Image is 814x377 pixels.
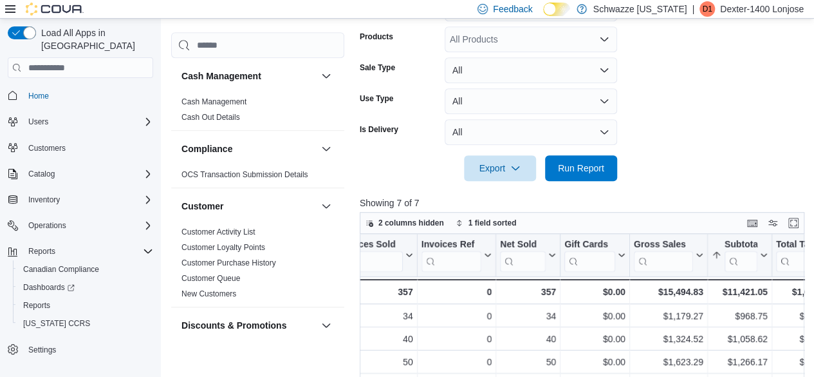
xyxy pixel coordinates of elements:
button: 1 field sorted [450,215,522,231]
span: D1 [702,1,712,17]
a: Canadian Compliance [18,262,104,277]
div: 0 [421,331,491,347]
span: New Customers [181,289,236,299]
span: Dashboards [23,282,75,293]
img: Cova [26,3,84,15]
span: Users [28,117,48,127]
div: $1,058.62 [712,331,768,347]
span: Settings [23,342,153,358]
span: Reports [23,244,153,259]
a: Cash Management [181,97,246,106]
button: Operations [3,217,158,235]
div: Net Sold [500,239,546,272]
h3: Customer [181,200,223,213]
a: Customer Purchase History [181,258,276,267]
span: Dark Mode [543,16,544,17]
span: Canadian Compliance [23,264,99,275]
div: Gift Cards [564,239,615,251]
div: Customer [171,224,344,307]
button: Open list of options [599,34,609,44]
div: 0 [421,354,491,370]
label: Use Type [360,93,393,104]
label: Is Delivery [360,124,398,135]
button: Gift Cards [564,239,625,272]
button: Customer [181,200,316,213]
button: Reports [13,296,158,314]
a: New Customers [181,289,236,298]
span: Home [23,87,153,103]
span: Reports [28,246,55,256]
button: All [445,119,617,145]
a: Customers [23,140,71,156]
span: Reports [18,298,153,313]
div: Subtotal [725,239,757,272]
input: Dark Mode [543,3,570,16]
button: Net Sold [500,239,556,272]
span: Inventory [28,195,60,205]
span: Customers [28,143,66,153]
button: Discounts & Promotions [319,318,334,333]
span: Run Report [558,162,604,175]
div: Gross Sales [634,239,693,251]
div: $1,324.52 [634,331,703,347]
p: Schwazze [US_STATE] [593,1,687,17]
a: Dashboards [18,280,80,295]
span: [US_STATE] CCRS [23,318,90,329]
button: Run Report [545,155,617,181]
button: Catalog [23,166,60,182]
button: Discounts & Promotions [181,319,316,332]
button: Customer [319,198,334,214]
h3: Cash Management [181,70,261,82]
div: 0 [421,284,491,300]
div: 50 [500,354,556,370]
a: Settings [23,342,61,358]
span: Customer Queue [181,273,240,284]
div: Net Sold [500,239,546,251]
a: [US_STATE] CCRS [18,316,95,331]
div: $11,421.05 [712,284,768,300]
span: Customers [23,140,153,156]
button: Compliance [181,142,316,155]
a: OCS Transaction Submission Details [181,170,308,179]
div: 357 [500,284,556,300]
span: Catalog [28,169,55,179]
span: Reports [23,300,50,311]
span: Washington CCRS [18,316,153,331]
button: Users [23,114,53,130]
label: Products [360,32,393,42]
button: Users [3,113,158,131]
div: 34 [500,308,556,324]
span: Load All Apps in [GEOGRAPHIC_DATA] [36,26,153,52]
p: | [692,1,694,17]
h3: Compliance [181,142,232,155]
span: Settings [28,345,56,355]
div: Subtotal [725,239,757,251]
div: 50 [337,354,412,370]
span: Dashboards [18,280,153,295]
div: Dexter-1400 Lonjose [699,1,715,17]
div: $1,179.27 [634,308,703,324]
button: Inventory [23,192,65,208]
a: Reports [18,298,55,313]
button: Home [3,86,158,104]
div: $1,266.17 [712,354,768,370]
button: Catalog [3,165,158,183]
span: Customer Activity List [181,227,255,237]
span: 1 field sorted [468,218,517,228]
button: Cash Management [319,68,334,84]
button: Display options [765,215,781,231]
p: Showing 7 of 7 [360,197,809,209]
button: All [445,88,617,114]
span: Feedback [493,3,532,15]
span: Customer Purchase History [181,258,276,268]
a: Customer Activity List [181,227,255,237]
span: Catalog [23,166,153,182]
span: Canadian Compliance [18,262,153,277]
a: Customer Queue [181,274,240,283]
div: Invoices Ref [421,239,481,251]
div: $15,494.83 [634,284,703,300]
div: Invoices Sold [337,239,402,251]
span: Users [23,114,153,130]
button: Invoices Ref [421,239,491,272]
div: Invoices Ref [421,239,481,272]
